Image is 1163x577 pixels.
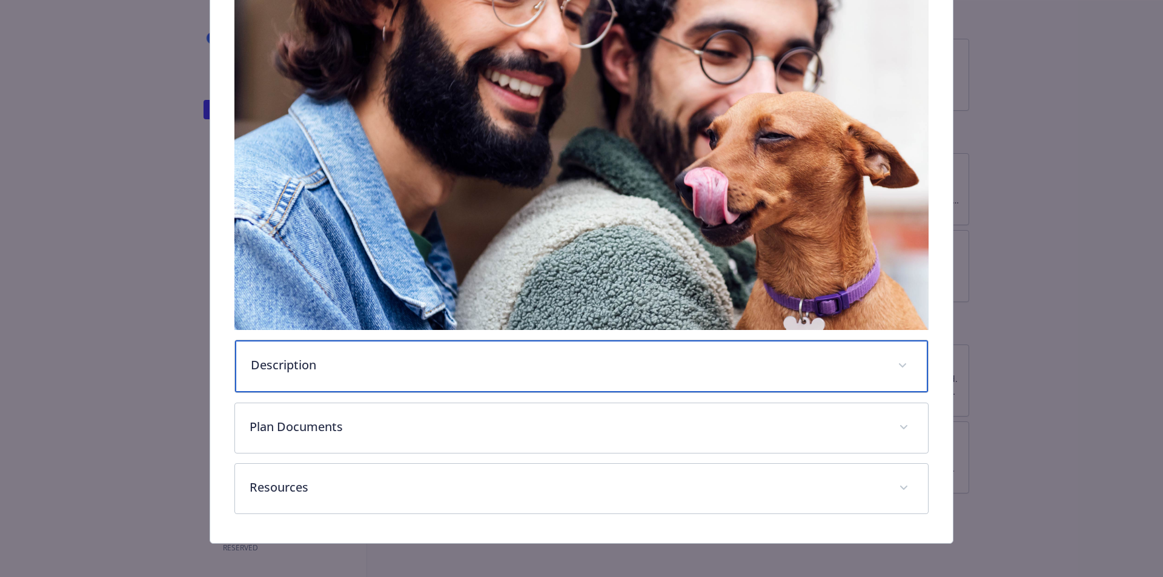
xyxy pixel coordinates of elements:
p: Resources [250,478,885,496]
div: Description [235,340,929,392]
p: Plan Documents [250,418,885,436]
div: Plan Documents [235,403,929,453]
div: Resources [235,464,929,513]
p: Description [251,356,884,374]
